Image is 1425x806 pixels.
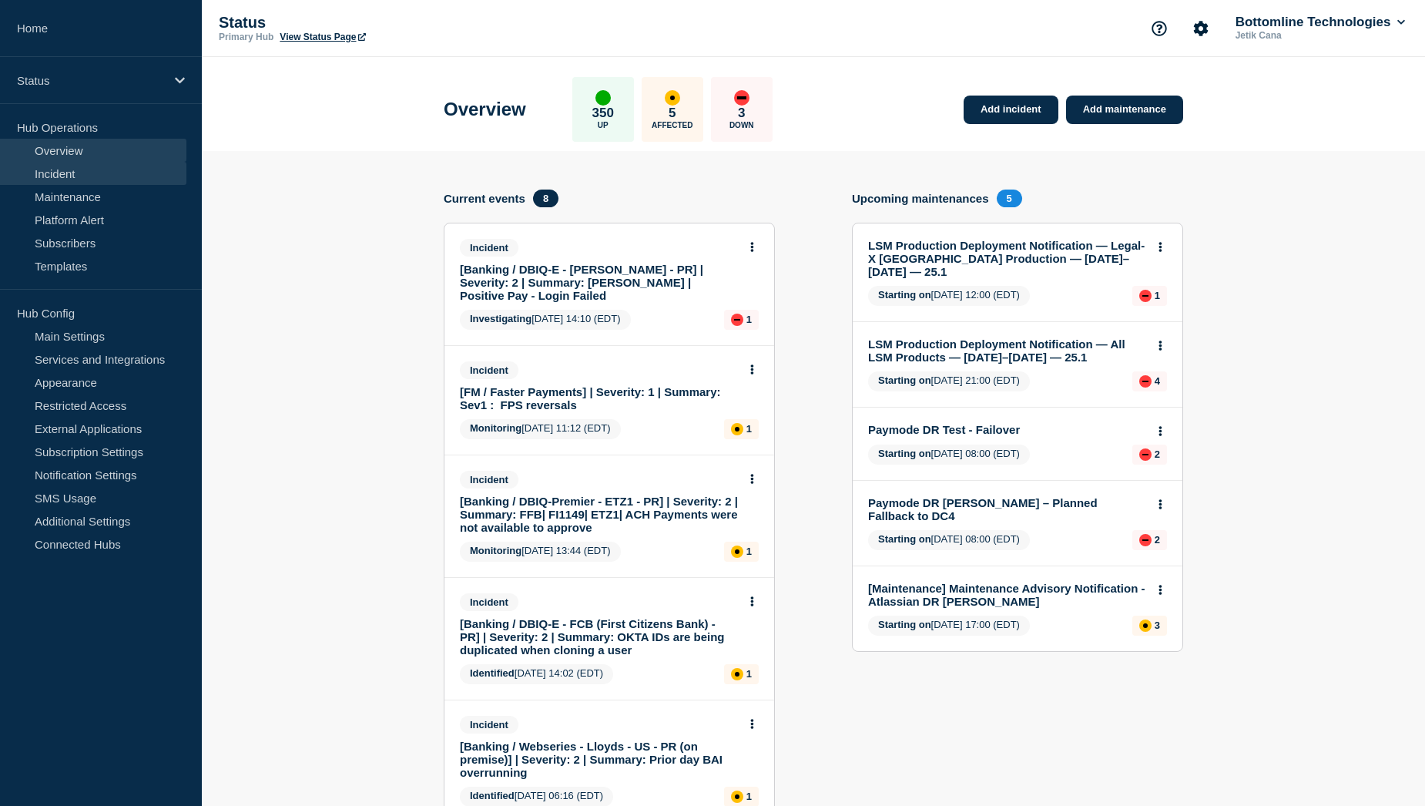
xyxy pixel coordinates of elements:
[731,668,743,680] div: affected
[746,668,752,680] p: 1
[592,106,614,121] p: 350
[734,90,749,106] div: down
[460,361,518,379] span: Incident
[746,546,752,557] p: 1
[878,533,931,545] span: Starting on
[746,791,752,802] p: 1
[878,289,931,301] span: Starting on
[460,716,518,734] span: Incident
[460,385,738,411] a: [FM / Faster Payments] | Severity: 1 | Summary: Sev1 : FPS reversals
[460,471,518,489] span: Incident
[219,32,273,42] p: Primary Hub
[738,106,745,121] p: 3
[460,310,631,330] span: [DATE] 14:10 (EDT)
[595,90,611,106] div: up
[1139,534,1152,546] div: down
[665,90,680,106] div: affected
[731,791,743,803] div: affected
[444,192,525,205] h4: Current events
[1066,96,1183,124] a: Add maintenance
[746,423,752,435] p: 1
[460,740,738,779] a: [Banking / Webseries - Lloyds - US - PR (on premise)] | Severity: 2 | Summary: Prior day BAI over...
[868,239,1146,278] a: LSM Production Deployment Notification — Legal-X [GEOGRAPHIC_DATA] Production — [DATE]–[DATE] — 25.1
[1139,448,1152,461] div: down
[1232,15,1408,30] button: Bottomline Technologies
[731,314,743,326] div: down
[1155,534,1160,546] p: 2
[868,445,1030,465] span: [DATE] 08:00 (EDT)
[460,263,738,302] a: [Banking / DBIQ-E - [PERSON_NAME] - PR] | Severity: 2 | Summary: [PERSON_NAME] | Positive Pay - L...
[868,582,1146,608] a: [Maintenance] Maintenance Advisory Notification - Atlassian DR [PERSON_NAME]
[470,422,521,434] span: Monitoring
[868,423,1146,436] a: Paymode DR Test - Failover
[219,14,527,32] p: Status
[997,190,1022,207] span: 5
[460,239,518,257] span: Incident
[1139,375,1152,388] div: down
[731,423,743,435] div: affected
[868,530,1030,550] span: [DATE] 08:00 (EDT)
[868,338,1146,364] a: LSM Production Deployment Notification — All LSM Products — [DATE]–[DATE] — 25.1
[878,619,931,630] span: Starting on
[964,96,1058,124] a: Add incident
[729,121,754,129] p: Down
[746,314,752,325] p: 1
[1232,30,1393,41] p: Jetik Cana
[868,286,1030,306] span: [DATE] 12:00 (EDT)
[470,667,515,679] span: Identified
[878,374,931,386] span: Starting on
[470,790,515,801] span: Identified
[470,545,521,556] span: Monitoring
[533,190,558,207] span: 8
[1185,12,1217,45] button: Account settings
[1155,448,1160,460] p: 2
[460,542,621,562] span: [DATE] 13:44 (EDT)
[1155,620,1160,631] p: 3
[669,106,676,121] p: 5
[1155,375,1160,387] p: 4
[1139,290,1152,302] div: down
[868,616,1030,636] span: [DATE] 17:00 (EDT)
[878,448,931,459] span: Starting on
[598,121,609,129] p: Up
[17,74,165,87] p: Status
[280,32,365,42] a: View Status Page
[868,496,1146,522] a: Paymode DR [PERSON_NAME] – Planned Fallback to DC4
[1155,290,1160,301] p: 1
[444,99,526,120] h1: Overview
[470,313,531,324] span: Investigating
[460,495,738,534] a: [Banking / DBIQ-Premier - ETZ1 - PR] | Severity: 2 | Summary: FFB| FI1149| ETZ1| ACH Payments wer...
[652,121,692,129] p: Affected
[460,419,621,439] span: [DATE] 11:12 (EDT)
[852,192,989,205] h4: Upcoming maintenances
[1143,12,1175,45] button: Support
[868,371,1030,391] span: [DATE] 21:00 (EDT)
[460,593,518,611] span: Incident
[460,664,613,684] span: [DATE] 14:02 (EDT)
[1139,620,1152,632] div: affected
[731,546,743,558] div: affected
[460,617,738,657] a: [Banking / DBIQ-E - FCB (First Citizens Bank) - PR] | Severity: 2 | Summary: OKTA IDs are being d...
